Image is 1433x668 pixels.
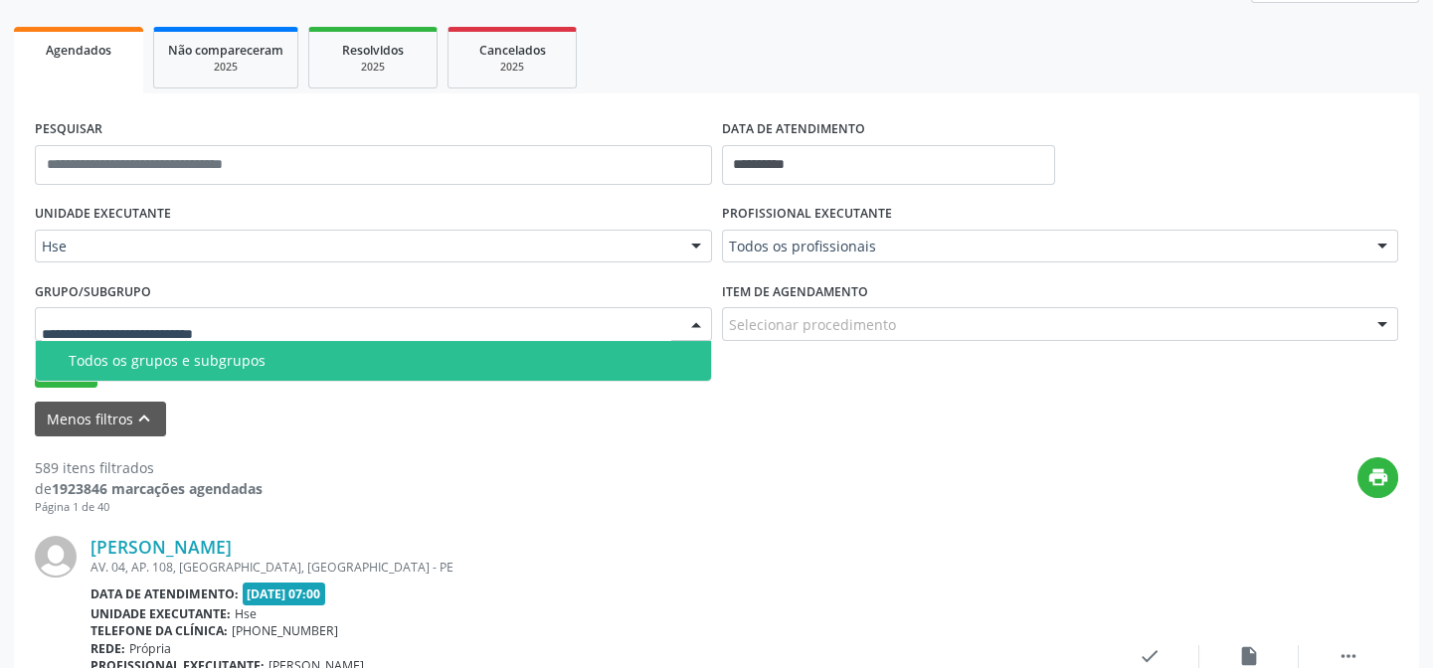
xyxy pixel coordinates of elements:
[1338,645,1359,667] i: 
[35,276,151,307] label: Grupo/Subgrupo
[722,199,892,230] label: PROFISSIONAL EXECUTANTE
[323,60,423,75] div: 2025
[90,605,231,622] b: Unidade executante:
[1139,645,1161,667] i: check
[479,42,546,59] span: Cancelados
[729,237,1358,256] span: Todos os profissionais
[168,60,283,75] div: 2025
[69,353,699,369] div: Todos os grupos e subgrupos
[1367,466,1389,488] i: print
[1238,645,1260,667] i: insert_drive_file
[168,42,283,59] span: Não compareceram
[729,314,896,335] span: Selecionar procedimento
[35,536,77,578] img: img
[90,640,125,657] b: Rede:
[35,457,263,478] div: 589 itens filtrados
[1357,457,1398,498] button: print
[35,114,102,145] label: PESQUISAR
[235,605,257,622] span: Hse
[462,60,562,75] div: 2025
[90,622,228,639] b: Telefone da clínica:
[42,237,671,256] span: Hse
[90,559,1100,576] div: AV. 04, AP. 108, [GEOGRAPHIC_DATA], [GEOGRAPHIC_DATA] - PE
[35,199,171,230] label: UNIDADE EXECUTANTE
[90,536,232,558] a: [PERSON_NAME]
[722,114,865,145] label: DATA DE ATENDIMENTO
[35,402,166,436] button: Menos filtroskeyboard_arrow_up
[342,42,404,59] span: Resolvidos
[52,479,263,498] strong: 1923846 marcações agendadas
[35,499,263,516] div: Página 1 de 40
[46,42,111,59] span: Agendados
[243,583,326,605] span: [DATE] 07:00
[129,640,171,657] span: Própria
[35,478,263,499] div: de
[90,585,239,602] b: Data de atendimento:
[232,622,338,639] span: [PHONE_NUMBER]
[722,276,868,307] label: Item de agendamento
[133,408,155,429] i: keyboard_arrow_up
